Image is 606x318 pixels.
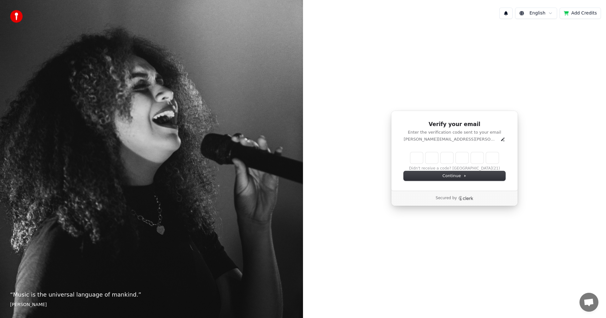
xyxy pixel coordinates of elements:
input: Enter verification code [410,152,511,164]
p: “ Music is the universal language of mankind. ” [10,290,293,299]
p: [PERSON_NAME][EMAIL_ADDRESS][PERSON_NAME][DOMAIN_NAME] [404,136,498,142]
p: Enter the verification code sent to your email [404,130,505,135]
footer: [PERSON_NAME] [10,302,293,308]
span: Continue [443,173,466,179]
p: Secured by [436,196,457,201]
div: Open chat [579,293,598,312]
button: Continue [404,171,505,181]
button: Add Credits [560,8,601,19]
h1: Verify your email [404,121,505,128]
button: Edit [500,137,505,142]
img: youka [10,10,23,23]
a: Clerk logo [458,196,473,200]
